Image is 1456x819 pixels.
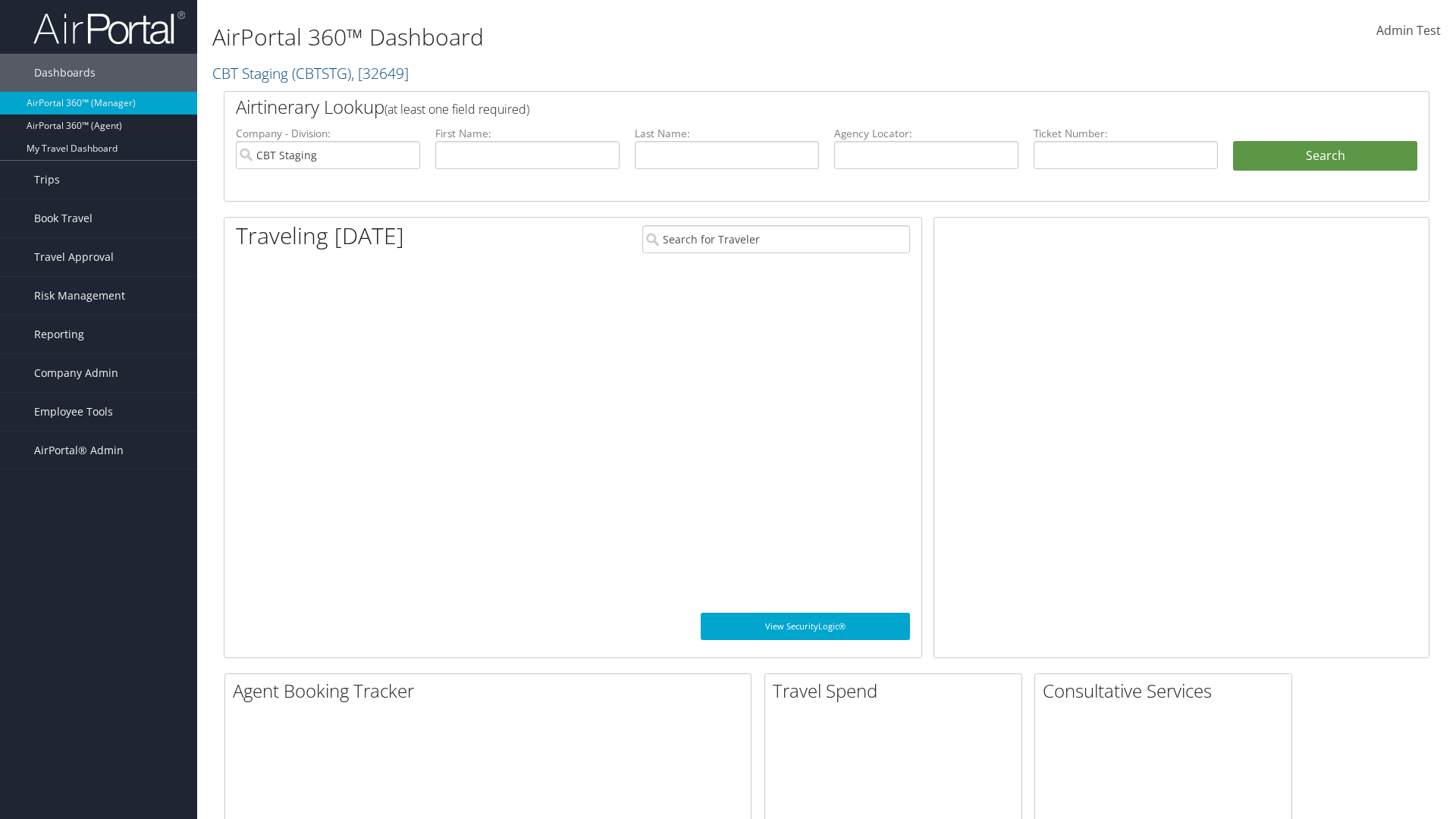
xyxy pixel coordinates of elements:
h2: Consultative Services [1043,678,1291,704]
a: CBT Staging [212,63,409,83]
h2: Airtinerary Lookup [236,94,1317,120]
a: View SecurityLogic® [701,613,910,640]
a: Admin Test [1376,8,1441,55]
h2: Agent Booking Tracker [233,678,751,704]
label: Company - Division: [236,126,420,141]
span: AirPortal® Admin [34,431,124,469]
img: airportal-logo.png [33,10,185,45]
span: Employee Tools [34,393,113,431]
span: Dashboards [34,54,96,92]
span: Travel Approval [34,238,114,276]
label: Agency Locator: [834,126,1018,141]
input: Search for Traveler [642,225,910,253]
label: Ticket Number: [1034,126,1218,141]
span: Admin Test [1376,22,1441,39]
h1: Traveling [DATE] [236,220,404,252]
span: Trips [34,161,60,199]
button: Search [1233,141,1417,171]
span: Reporting [34,315,84,353]
span: Risk Management [34,277,125,315]
span: Book Travel [34,199,93,237]
span: , [ 32649 ] [351,63,409,83]
label: First Name: [435,126,620,141]
label: Last Name: [635,126,819,141]
span: Company Admin [34,354,118,392]
h2: Travel Spend [773,678,1021,704]
span: (at least one field required) [384,101,529,118]
span: ( CBTSTG ) [292,63,351,83]
h1: AirPortal 360™ Dashboard [212,21,1031,53]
